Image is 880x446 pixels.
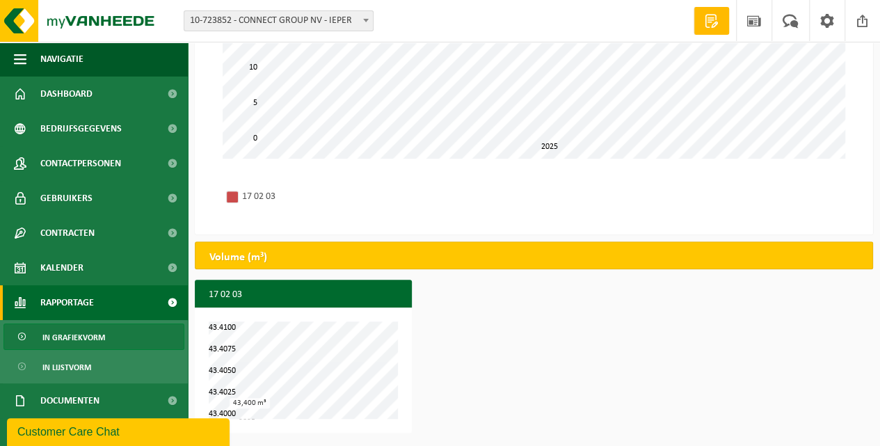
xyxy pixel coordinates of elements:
div: 43,400 m³ [230,398,270,408]
div: 17 02 03 [242,188,423,205]
span: Bedrijfsgegevens [40,111,122,146]
span: Contracten [40,216,95,250]
h3: 17 02 03 [195,280,412,310]
span: 10-723852 - CONNECT GROUP NV - IEPER [184,10,374,31]
h2: Volume (m³) [195,242,281,273]
span: Kalender [40,250,83,285]
span: Dashboard [40,77,93,111]
span: Rapportage [40,285,94,320]
span: Navigatie [40,42,83,77]
a: In grafiekvorm [3,324,184,350]
span: In lijstvorm [42,354,91,381]
span: Gebruikers [40,181,93,216]
span: 10-723852 - CONNECT GROUP NV - IEPER [184,11,373,31]
iframe: chat widget [7,415,232,446]
a: In lijstvorm [3,353,184,380]
span: Contactpersonen [40,146,121,181]
span: In grafiekvorm [42,324,105,351]
span: Documenten [40,383,99,418]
